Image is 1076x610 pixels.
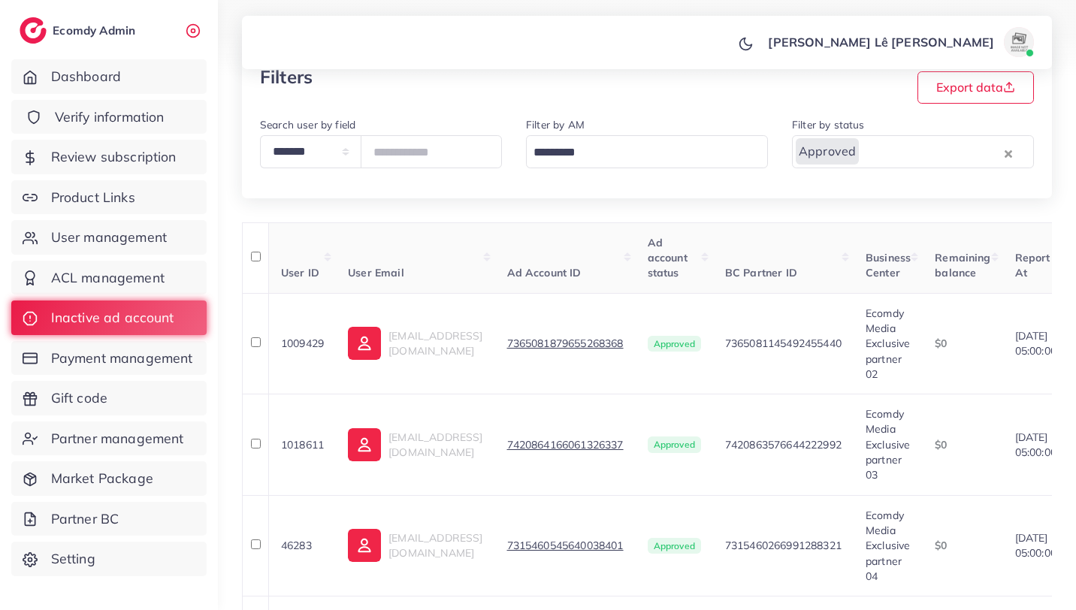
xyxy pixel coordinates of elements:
span: Product Links [51,188,135,207]
span: User Email [348,266,404,279]
span: Report At [1015,251,1050,279]
div: Search for option [792,135,1034,168]
p: [PERSON_NAME] Lê [PERSON_NAME] [768,33,994,51]
input: Search for option [528,141,748,165]
span: Approved [796,138,859,165]
h2: Ecomdy Admin [53,23,139,38]
a: Partner management [11,421,207,456]
input: Search for option [860,141,1001,165]
div: $0 [935,336,990,351]
span: Ecomdy Media Exclusive partner 03 [866,407,910,482]
div: Search for option [526,135,768,168]
span: 7315460266991288321 [725,539,842,552]
span: [DATE] 05:00:00 [1015,530,1056,561]
a: Payment management [11,341,207,376]
span: 46283 [281,539,312,552]
span: [DATE] 05:00:00 [1015,430,1056,461]
span: Approved [648,538,701,554]
a: logoEcomdy Admin [20,17,139,44]
span: [DATE] 05:00:00 [1015,328,1056,359]
img: avatar [1004,27,1034,57]
span: Gift code [51,388,107,408]
a: Product Links [11,180,207,215]
a: Review subscription [11,140,207,174]
span: User management [51,228,167,247]
div: $0 [935,538,990,553]
span: Review subscription [51,147,177,167]
a: 7420864166061326337 [507,437,624,452]
span: User ID [281,266,319,279]
span: Ad account status [648,236,688,280]
span: Payment management [51,349,193,368]
span: Business Center [866,251,911,279]
span: Ecomdy Media Exclusive partner 04 [866,509,910,583]
a: [EMAIL_ADDRESS][DOMAIN_NAME] [348,428,482,461]
span: Ecomdy Media Exclusive partner 02 [866,307,910,381]
a: 7365081879655268368 [507,336,624,351]
label: Search user by field [260,117,355,132]
h3: Filters [260,66,313,88]
span: [EMAIL_ADDRESS][DOMAIN_NAME] [388,329,482,358]
img: ic-user-info.36bf1079.svg [348,327,381,360]
a: User management [11,220,207,255]
a: Gift code [11,381,207,415]
span: Ad Account ID [507,266,582,279]
a: 7315460545640038401 [507,538,624,553]
a: Market Package [11,461,207,496]
a: [PERSON_NAME] Lê [PERSON_NAME]avatar [760,27,1040,57]
span: Inactive ad account [51,308,174,328]
a: [EMAIL_ADDRESS][DOMAIN_NAME] [348,529,482,562]
a: Setting [11,542,207,576]
span: [EMAIL_ADDRESS][DOMAIN_NAME] [388,430,482,459]
button: Export data [917,71,1034,104]
span: Dashboard [51,67,121,86]
span: Partner management [51,429,184,448]
span: Approved [648,336,701,352]
a: Verify information [11,100,207,134]
span: 7420863576644222992 [725,438,842,451]
button: Clear Selected [1005,144,1012,162]
span: Partner BC [51,509,119,529]
span: BC Partner ID [725,266,797,279]
span: Market Package [51,469,153,488]
a: Dashboard [11,59,207,94]
a: ACL management [11,261,207,295]
a: Partner BC [11,502,207,536]
span: ACL management [51,268,165,288]
label: Filter by AM [526,117,585,132]
span: 1018611 [281,438,324,451]
img: ic-user-info.36bf1079.svg [348,428,381,461]
a: [EMAIL_ADDRESS][DOMAIN_NAME] [348,327,482,360]
img: ic-user-info.36bf1079.svg [348,529,381,562]
span: Setting [51,549,95,569]
label: Filter by status [792,117,865,132]
div: $0 [935,437,990,452]
span: 1009429 [281,337,324,350]
span: 7365081145492455440 [725,337,842,350]
span: Approved [648,436,701,453]
span: Remaining balance [935,251,990,279]
span: [EMAIL_ADDRESS][DOMAIN_NAME] [388,531,482,560]
span: Verify information [55,107,165,127]
a: Inactive ad account [11,300,207,335]
span: Export data [936,80,1015,95]
img: logo [20,17,47,44]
